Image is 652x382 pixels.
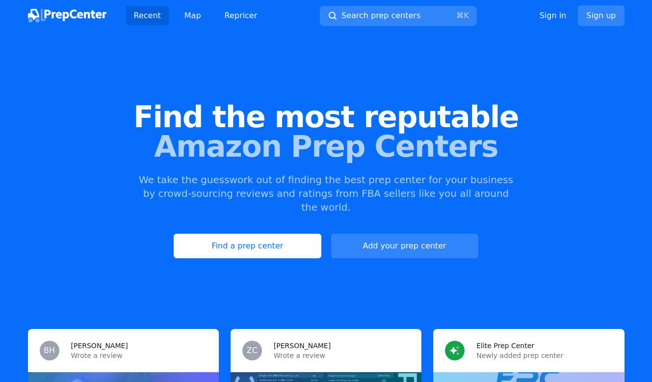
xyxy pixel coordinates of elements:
[247,347,258,355] span: ZC
[16,132,636,161] span: Amazon Prep Centers
[126,6,169,26] a: Recent
[44,347,55,355] span: BH
[16,102,636,132] span: Find the most reputable
[476,341,534,351] h3: Elite Prep Center
[331,234,478,258] a: Add your prep center
[540,10,567,22] a: Sign in
[578,5,624,26] a: Sign up
[274,341,331,351] h3: [PERSON_NAME]
[274,351,410,360] p: Wrote a review
[71,341,128,351] h3: [PERSON_NAME]
[28,9,106,23] img: PrepCenter
[320,6,477,26] button: Search prep centers⌘K
[456,11,464,20] kbd: ⌘
[177,6,209,26] a: Map
[174,234,321,258] a: Find a prep center
[464,11,469,20] kbd: K
[476,351,612,360] p: Newly added prep center
[138,173,515,214] p: We take the guesswork out of finding the best prep center for your business by crowd-sourcing rev...
[217,6,265,26] a: Repricer
[341,10,420,22] span: Search prep centers
[71,351,207,360] p: Wrote a review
